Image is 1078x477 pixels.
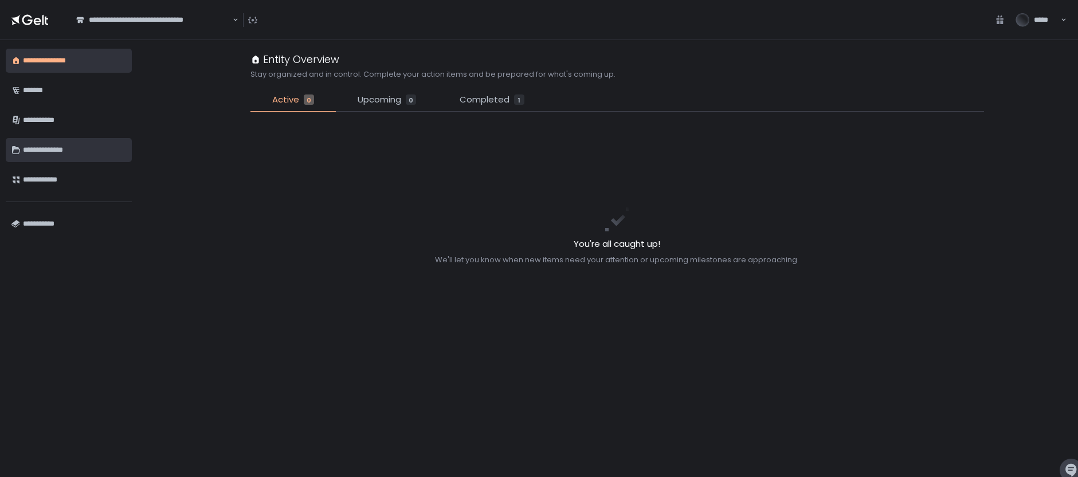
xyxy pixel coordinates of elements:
div: 0 [406,94,416,105]
div: Entity Overview [250,52,339,67]
div: We'll let you know when new items need your attention or upcoming milestones are approaching. [435,255,799,265]
div: 1 [514,94,524,105]
h2: You're all caught up! [435,238,799,251]
div: 0 [304,94,314,105]
span: Upcoming [358,93,401,107]
span: Active [272,93,299,107]
h2: Stay organized and in control. Complete your action items and be prepared for what's coming up. [250,69,616,80]
div: Search for option [69,8,238,32]
span: Completed [460,93,509,107]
